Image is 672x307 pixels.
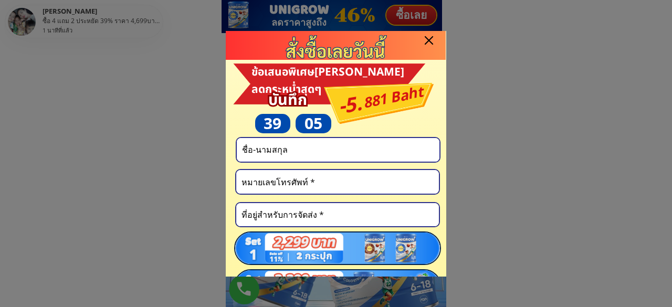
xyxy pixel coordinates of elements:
[251,63,409,99] h3: ข้อเสนอพิเศษ[PERSON_NAME] ลดกระหน่ำสุดๆ
[361,71,469,114] h3: 881 Baht
[239,170,436,194] input: หมายเลขโทรศัพท์ *
[239,203,436,226] input: ที่อยู่สำหรับการจัดส่ง *
[239,138,437,162] input: ชื่อ-นามสกุล
[335,87,364,122] h3: -5.
[268,88,334,112] h3: บันทึก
